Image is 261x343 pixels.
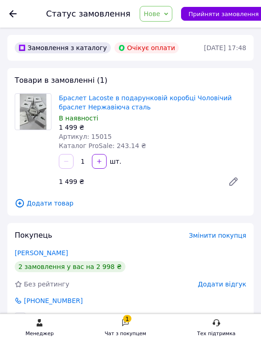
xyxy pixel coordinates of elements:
div: шт. [108,157,122,166]
div: 2 замовлення у вас на 2 998 ₴ [15,261,125,272]
span: Нове [144,10,160,17]
div: Очікує оплати [114,42,179,53]
span: Товари в замовленні (1) [15,76,108,85]
div: Замовлення з каталогу [15,42,111,53]
span: Змінити покупця [189,232,246,239]
span: В наявності [59,114,98,122]
div: Чат з покупцем [105,329,146,338]
div: 1 499 ₴ [55,175,217,188]
a: Редагувати [221,172,246,191]
div: 1 [123,315,131,322]
span: Покупець [15,231,52,240]
span: Каталог ProSale: 243.14 ₴ [59,142,146,149]
img: Браслет Lacoste в подарунковій коробці Чоловічий браслет Нержавіюча сталь [20,94,47,130]
div: Повернутися назад [9,9,17,18]
span: Додати товар [15,198,246,208]
span: Додати відгук [198,280,246,288]
span: Артикул: 15015 [59,133,112,140]
div: Тех підтримка [197,329,236,338]
a: [PERSON_NAME] [15,249,68,257]
div: Статус замовлення [46,9,130,18]
span: Прийняти замовлення [189,11,259,17]
a: Браслет Lacoste в подарунковій коробці Чоловічий браслет Нержавіюча сталь [59,94,232,111]
span: [PHONE_NUMBER] [23,296,84,305]
a: [PHONE_NUMBER] [14,296,84,305]
span: Без рейтингу [24,280,69,288]
div: Менеджер [25,329,53,338]
div: 1 499 ₴ [59,123,246,132]
time: [DATE] 17:48 [204,44,246,51]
